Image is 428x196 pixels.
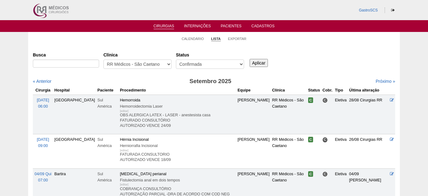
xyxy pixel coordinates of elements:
[251,24,275,30] a: Cadastros
[321,86,334,95] th: Cobr.
[38,144,48,148] span: 09:00
[53,95,96,134] td: [GEOGRAPHIC_DATA]
[221,24,242,30] a: Pacientes
[376,79,395,84] a: Próximo »
[390,98,394,102] a: Editar
[348,86,389,95] th: Última alteração
[271,95,307,134] td: RR Médicos - São Caetano
[236,134,271,168] td: [PERSON_NAME]
[308,171,313,177] span: Confirmada
[53,134,96,168] td: [GEOGRAPHIC_DATA]
[38,104,48,109] span: 06:00
[182,37,204,41] a: Calendário
[33,60,99,68] input: Digite os termos que você deseja procurar.
[120,113,235,128] p: OBS ALERGICA LATEX - LASER - anestesista casa FATURADO CONSULTÓRIO AUTORIZADO VENCE 24/09
[120,152,235,163] p: FATURADA CONSULTORIO AUTORIZADO VENCE 18/09
[391,8,395,12] i: Sair
[348,95,389,134] td: 28/08 Cirurgias RR
[120,103,235,109] div: Hemorroidectomia Laser
[98,136,118,149] div: Sul América
[322,171,328,177] span: Consultório
[390,137,394,142] a: Editar
[34,172,51,176] span: 04/09 Qui
[390,172,394,176] a: Editar
[250,59,268,67] input: Aplicar
[271,134,307,168] td: RR Médicos - São Caetano
[33,86,53,95] th: Cirurgia
[334,95,348,134] td: Eletiva
[120,108,129,114] div: [editar]
[184,24,211,30] a: Internações
[322,137,328,142] span: Consultório
[236,95,271,134] td: [PERSON_NAME]
[37,137,49,142] span: [DATE]
[53,86,96,95] th: Hospital
[322,98,328,103] span: Consultório
[271,86,307,95] th: Clínica
[120,147,129,154] div: [editar]
[120,181,129,188] div: [editar]
[37,98,49,102] span: [DATE]
[98,97,118,109] div: Sul América
[348,134,389,168] td: 26/08 Cirurgias RR
[334,134,348,168] td: Eletiva
[34,172,51,182] a: 04/09 Qui 07:00
[176,52,244,58] label: Status
[37,137,49,148] a: [DATE] 09:00
[120,177,235,183] div: Fistulectomia anal em dois tempos
[308,137,313,142] span: Confirmada
[228,37,247,41] a: Exportar
[307,86,321,95] th: Status
[119,86,236,95] th: Procedimento
[236,86,271,95] th: Equipe
[33,79,51,84] a: « Anterior
[119,134,236,168] td: Hérnia Incisional
[96,86,119,95] th: Paciente
[119,95,236,134] td: Hemorroida
[154,24,174,29] a: Cirurgias
[120,77,301,86] h3: Setembro 2025
[211,37,221,41] a: Lista
[334,86,348,95] th: Tipo
[33,52,99,58] label: Busca
[103,52,172,58] label: Clínica
[98,171,118,183] div: Sul América
[37,98,49,109] a: [DATE] 06:00
[359,8,378,12] a: GastroSCS
[38,178,48,182] span: 07:00
[120,143,235,149] div: Herniorrafia Incisional
[308,97,313,103] span: Confirmada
